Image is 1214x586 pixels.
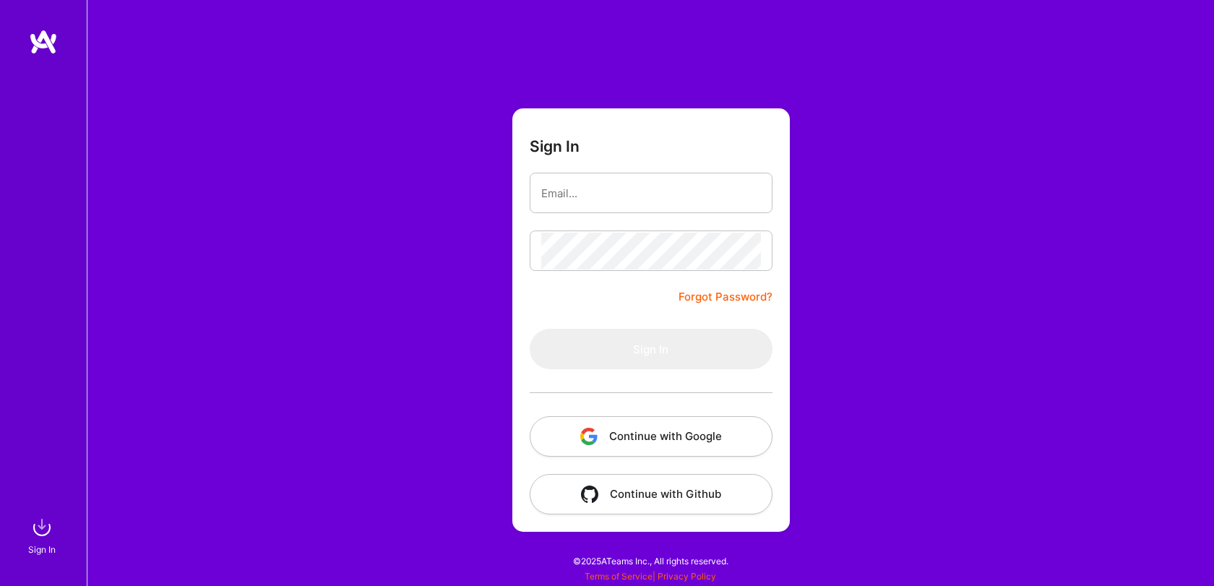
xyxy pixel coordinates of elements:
[28,542,56,557] div: Sign In
[87,543,1214,579] div: © 2025 ATeams Inc., All rights reserved.
[27,513,56,542] img: sign in
[530,329,772,369] button: Sign In
[530,416,772,457] button: Continue with Google
[581,486,598,503] img: icon
[580,428,598,445] img: icon
[530,137,580,155] h3: Sign In
[530,474,772,514] button: Continue with Github
[679,288,772,306] a: Forgot Password?
[585,571,716,582] span: |
[29,29,58,55] img: logo
[658,571,716,582] a: Privacy Policy
[30,513,56,557] a: sign inSign In
[541,175,761,212] input: Email...
[585,571,653,582] a: Terms of Service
